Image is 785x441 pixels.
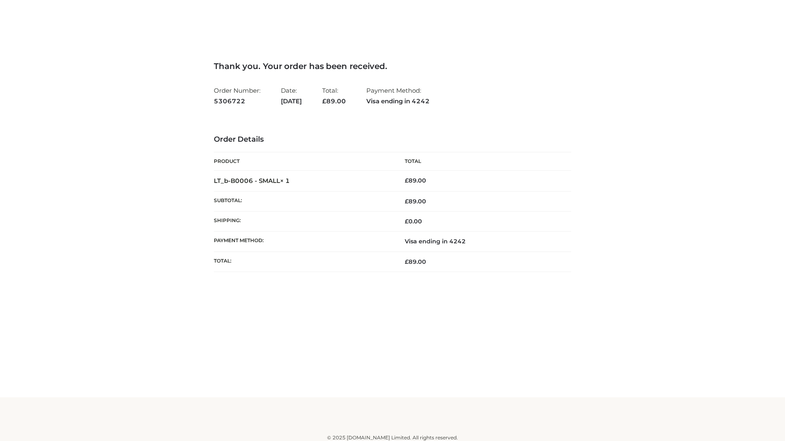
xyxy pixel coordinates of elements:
th: Shipping: [214,212,392,232]
span: £ [405,198,408,205]
span: 89.00 [405,258,426,265]
span: 89.00 [405,198,426,205]
span: £ [405,258,408,265]
span: £ [322,97,326,105]
span: 89.00 [322,97,346,105]
li: Total: [322,83,346,108]
span: £ [405,218,408,225]
strong: × 1 [280,177,290,185]
strong: LT_b-B0006 - SMALL [214,177,290,185]
th: Payment method: [214,232,392,252]
strong: Visa ending in 4242 [366,96,430,107]
li: Order Number: [214,83,260,108]
li: Date: [281,83,302,108]
th: Product [214,152,392,171]
h3: Thank you. Your order has been received. [214,61,571,71]
th: Total: [214,252,392,272]
h3: Order Details [214,135,571,144]
strong: 5306722 [214,96,260,107]
th: Subtotal: [214,191,392,211]
td: Visa ending in 4242 [392,232,571,252]
span: £ [405,177,408,184]
strong: [DATE] [281,96,302,107]
li: Payment Method: [366,83,430,108]
bdi: 0.00 [405,218,422,225]
bdi: 89.00 [405,177,426,184]
th: Total [392,152,571,171]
